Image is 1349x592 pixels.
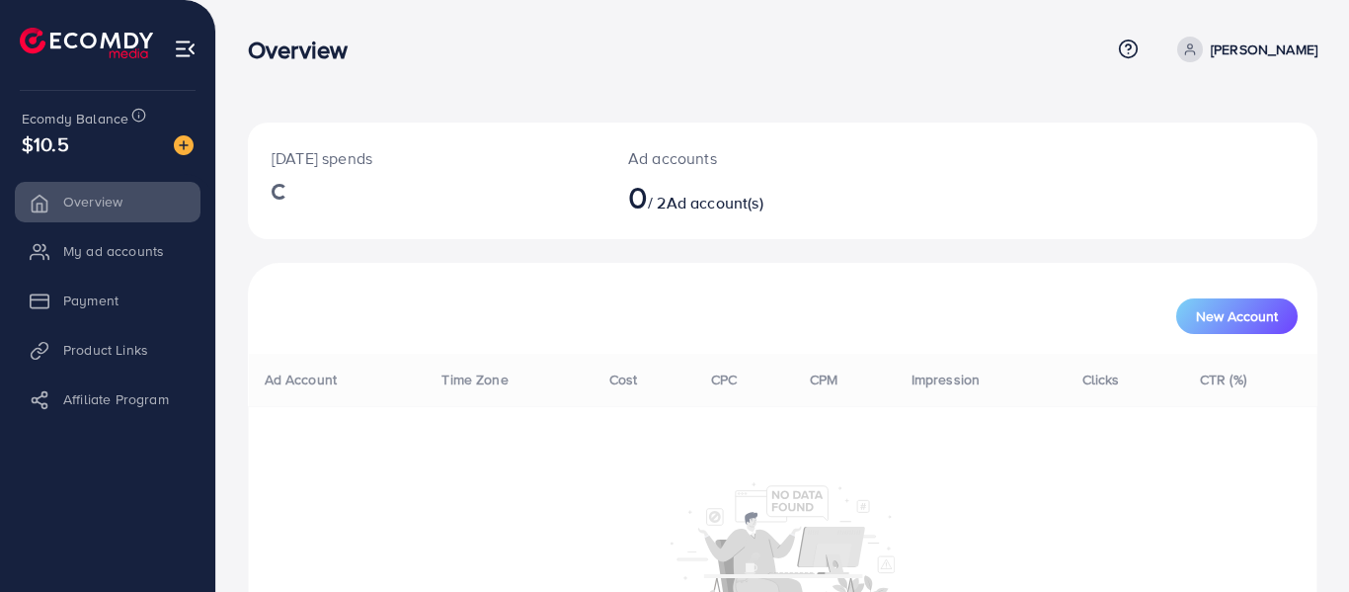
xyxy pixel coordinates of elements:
[1176,298,1298,334] button: New Account
[20,28,153,58] img: logo
[174,38,197,60] img: menu
[1196,309,1278,323] span: New Account
[1211,38,1317,61] p: [PERSON_NAME]
[667,192,763,213] span: Ad account(s)
[272,146,581,170] p: [DATE] spends
[248,36,363,64] h3: Overview
[174,135,194,155] img: image
[628,174,648,219] span: 0
[22,129,69,158] span: $10.5
[628,146,848,170] p: Ad accounts
[1169,37,1317,62] a: [PERSON_NAME]
[22,109,128,128] span: Ecomdy Balance
[628,178,848,215] h2: / 2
